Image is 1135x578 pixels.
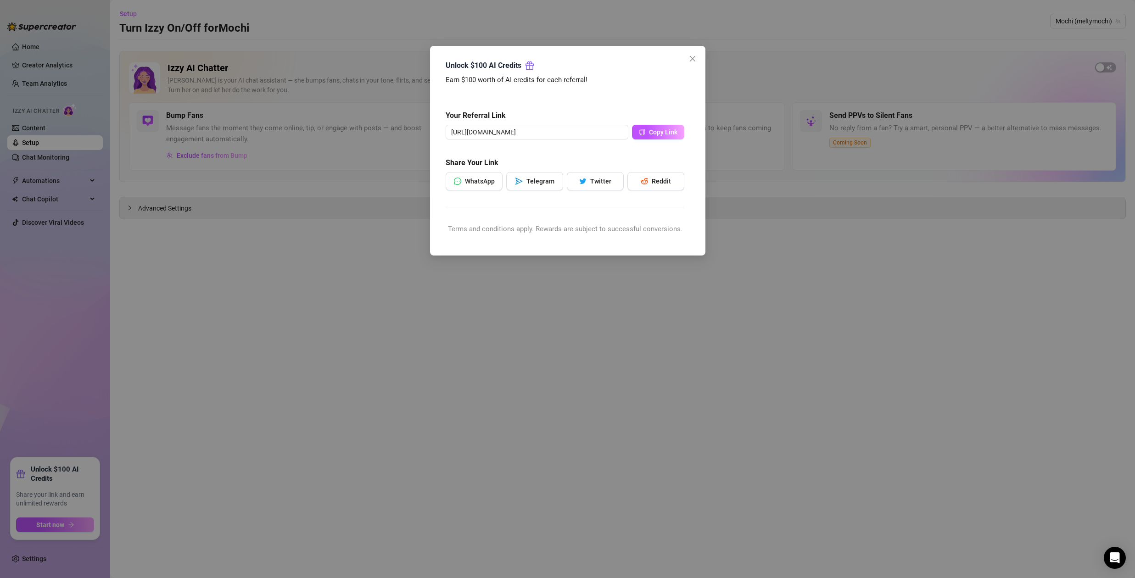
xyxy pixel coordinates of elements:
span: copy [639,129,645,135]
span: gift [525,61,534,70]
span: send [515,178,522,185]
button: redditReddit [627,172,684,190]
div: Earn $100 worth of AI credits for each referral! [446,75,684,86]
span: Telegram [526,178,554,185]
span: WhatsApp [464,178,494,185]
span: twitter [579,178,587,185]
button: Copy Link [632,125,684,139]
span: close [689,55,696,62]
span: Twitter [590,178,611,185]
h5: Your Referral Link [446,110,684,121]
span: reddit [641,178,648,185]
span: Copy Link [649,128,677,136]
h5: Share Your Link [446,157,684,168]
div: Open Intercom Messenger [1104,547,1126,569]
button: twitterTwitter [567,172,624,190]
div: Terms and conditions apply. Rewards are subject to successful conversions. [446,224,684,235]
span: Close [685,55,700,62]
span: message [453,178,461,185]
button: Close [685,51,700,66]
button: messageWhatsApp [446,172,503,190]
button: sendTelegram [506,172,563,190]
strong: Unlock $100 AI Credits [446,61,521,70]
span: Reddit [652,178,671,185]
